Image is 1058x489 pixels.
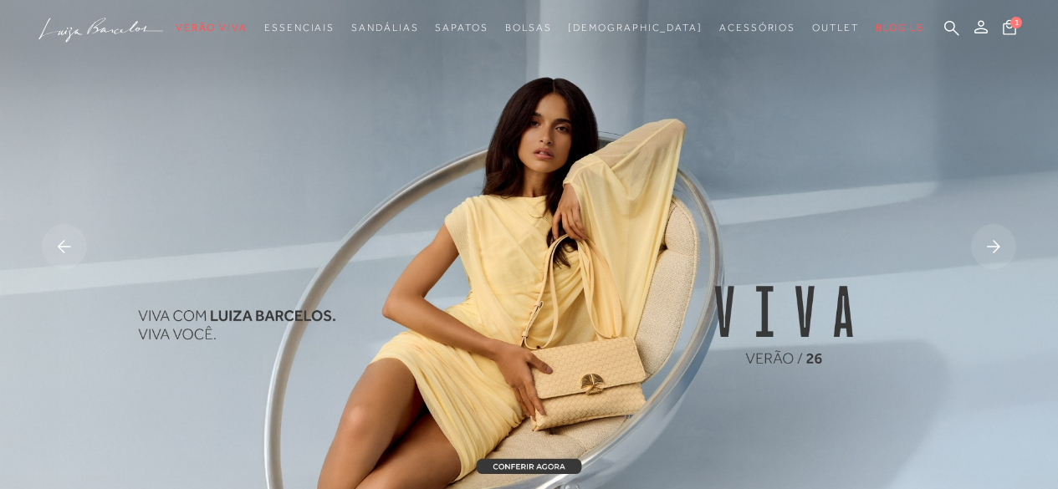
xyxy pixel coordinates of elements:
span: BLOG LB [876,22,924,33]
span: Acessórios [719,22,795,33]
span: [DEMOGRAPHIC_DATA] [568,22,703,33]
span: Verão Viva [176,22,248,33]
a: noSubCategoriesText [719,13,795,43]
span: Sandálias [351,22,418,33]
span: Essenciais [264,22,335,33]
a: noSubCategoriesText [812,13,859,43]
a: noSubCategoriesText [351,13,418,43]
a: BLOG LB [876,13,924,43]
a: noSubCategoriesText [435,13,488,43]
button: 1 [998,18,1021,41]
span: Sapatos [435,22,488,33]
a: noSubCategoriesText [264,13,335,43]
span: Outlet [812,22,859,33]
a: noSubCategoriesText [568,13,703,43]
a: noSubCategoriesText [176,13,248,43]
span: 1 [1010,17,1022,28]
span: Bolsas [505,22,552,33]
a: noSubCategoriesText [505,13,552,43]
